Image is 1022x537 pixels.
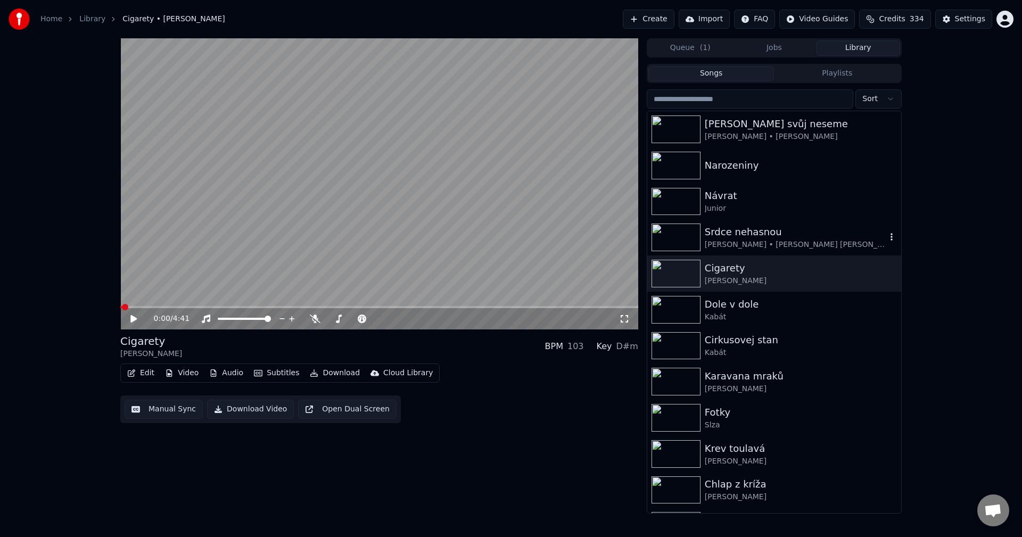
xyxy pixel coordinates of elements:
[9,9,30,30] img: youka
[705,239,886,250] div: [PERSON_NAME] • [PERSON_NAME] [PERSON_NAME] Gottová
[816,40,900,56] button: Library
[648,40,732,56] button: Queue
[705,188,897,203] div: Návrat
[955,14,985,24] div: Settings
[567,340,584,353] div: 103
[545,340,563,353] div: BPM
[120,334,182,349] div: Cigarety
[298,400,397,419] button: Open Dual Screen
[705,384,897,394] div: [PERSON_NAME]
[306,366,364,381] button: Download
[935,10,992,29] button: Settings
[154,313,170,324] span: 0:00
[616,340,638,353] div: D#m
[977,494,1009,526] div: Otevřený chat
[734,10,775,29] button: FAQ
[705,369,897,384] div: Karavana mraků
[648,66,774,81] button: Songs
[910,14,924,24] span: 334
[859,10,930,29] button: Credits334
[161,366,203,381] button: Video
[705,158,897,173] div: Narozeniny
[125,400,203,419] button: Manual Sync
[705,276,897,286] div: [PERSON_NAME]
[862,94,878,104] span: Sort
[705,441,897,456] div: Krev toulavá
[700,43,711,53] span: ( 1 )
[705,333,897,348] div: Cirkusovej stan
[154,313,179,324] div: /
[705,348,897,358] div: Kabát
[705,456,897,467] div: [PERSON_NAME]
[123,366,159,381] button: Edit
[705,225,886,239] div: Srdce nehasnou
[705,203,897,214] div: Junior
[705,261,897,276] div: Cigarety
[597,340,612,353] div: Key
[774,66,900,81] button: Playlists
[173,313,189,324] span: 4:41
[705,420,897,431] div: Slza
[705,117,897,131] div: [PERSON_NAME] svůj neseme
[122,14,225,24] span: Cigarety • [PERSON_NAME]
[679,10,730,29] button: Import
[40,14,225,24] nav: breadcrumb
[40,14,62,24] a: Home
[705,131,897,142] div: [PERSON_NAME] • [PERSON_NAME]
[250,366,303,381] button: Subtitles
[383,368,433,378] div: Cloud Library
[623,10,674,29] button: Create
[879,14,905,24] span: Credits
[120,349,182,359] div: [PERSON_NAME]
[779,10,855,29] button: Video Guides
[705,405,897,420] div: Fotky
[705,492,897,502] div: [PERSON_NAME]
[207,400,294,419] button: Download Video
[205,366,248,381] button: Audio
[705,312,897,323] div: Kabát
[705,477,897,492] div: Chlap z kríža
[732,40,817,56] button: Jobs
[79,14,105,24] a: Library
[705,297,897,312] div: Dole v dole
